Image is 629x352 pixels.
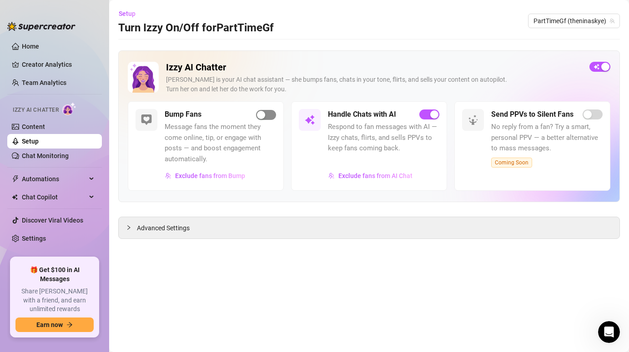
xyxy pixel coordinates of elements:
[18,64,164,80] p: Hi [PERSON_NAME]
[151,291,168,297] span: News
[609,18,615,24] span: team
[166,62,582,73] h2: Izzy AI Chatter
[10,249,172,312] img: Izzy just got smarter and safer ✨
[19,167,152,176] div: Send us a message
[95,137,123,147] div: • 2m ago
[175,172,245,179] span: Exclude fans from Bump
[118,21,274,35] h3: Turn Izzy On/Off for PartTimeGf
[165,173,171,179] img: svg%3e
[115,15,133,33] img: Profile image for Ella
[22,217,83,224] a: Discover Viral Videos
[19,206,163,215] div: Schedule a FREE consulting call:
[491,109,574,120] h5: Send PPVs to Silent Fans
[22,123,45,130] a: Content
[166,75,582,94] div: [PERSON_NAME] is your AI chat assistant — she bumps fans, chats in your tone, flirts, and sells y...
[19,176,152,186] div: We typically reply in a few hours
[13,106,59,114] span: Izzy AI Chatter
[136,268,182,305] button: News
[328,122,439,154] span: Respond to fan messages with AI — Izzy chats, flirts, and sells PPVs to keep fans coming back.
[126,225,131,230] span: collapsed
[533,14,614,28] span: PartTimeGf (theninaskye)
[22,79,66,86] a: Team Analytics
[137,223,190,233] span: Advanced Settings
[22,235,46,242] a: Settings
[304,114,315,125] img: svg%3e
[491,158,532,168] span: Coming Soon
[97,15,116,33] img: Profile image for Yoni
[12,175,19,183] span: thunderbolt
[338,172,413,179] span: Exclude fans from AI Chat
[62,102,76,115] img: AI Chatter
[15,266,94,283] span: 🎁 Get $100 in AI Messages
[66,322,73,328] span: arrow-right
[126,223,137,233] div: collapsed
[18,18,79,30] img: logo
[328,109,396,120] h5: Handle Chats with AI
[128,62,159,93] img: Izzy AI Chatter
[22,138,39,145] a: Setup
[45,268,91,305] button: Messages
[328,173,335,179] img: svg%3e
[156,15,173,31] div: Close
[119,10,136,17] span: Setup
[12,291,33,297] span: Home
[468,114,478,125] img: svg%3e
[328,169,413,183] button: Exclude fans from AI Chat
[165,122,276,164] span: Message fans the moment they come online, tip, or engage with posts — and boost engagement automa...
[165,109,201,120] h5: Bump Fans
[7,22,75,31] img: logo-BBDzfeDw.svg
[598,321,620,343] iframe: Intercom live chat
[91,268,136,305] button: Help
[19,219,163,237] button: Find a time
[36,321,63,328] span: Earn now
[132,15,150,33] img: Profile image for Giselle
[19,128,37,146] img: Profile image for Ella
[22,172,86,186] span: Automations
[40,129,306,136] span: It seems there was an update of some sort but no directions on how to work with it
[106,291,121,297] span: Help
[40,137,93,147] div: [PERSON_NAME]
[9,107,173,154] div: Recent messageProfile image for EllaIt seems there was an update of some sort but no directions o...
[15,287,94,314] span: Share [PERSON_NAME] with a friend, and earn unlimited rewards
[9,159,173,193] div: Send us a messageWe typically reply in a few hours
[12,194,18,200] img: Chat Copilot
[118,6,143,21] button: Setup
[22,43,39,50] a: Home
[165,169,246,183] button: Exclude fans from Bump
[22,57,95,72] a: Creator Analytics
[22,190,86,204] span: Chat Copilot
[19,114,163,124] div: Recent message
[15,317,94,332] button: Earn nowarrow-right
[18,80,164,95] p: How can we help?
[491,122,603,154] span: No reply from a fan? Try a smart, personal PPV — a better alternative to mass messages.
[10,120,172,154] div: Profile image for EllaIt seems there was an update of some sort but no directions on how to work ...
[53,291,84,297] span: Messages
[141,114,152,125] img: svg%3e
[22,152,69,159] a: Chat Monitoring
